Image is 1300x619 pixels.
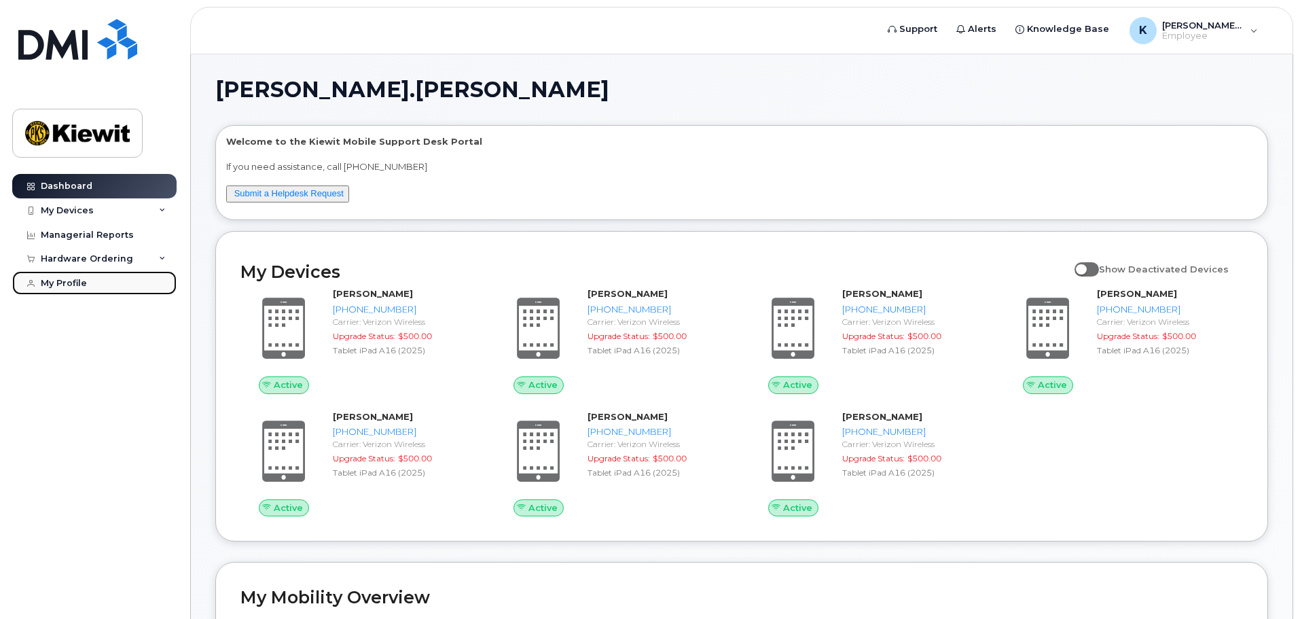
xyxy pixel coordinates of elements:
div: Carrier: Verizon Wireless [588,438,728,450]
p: If you need assistance, call [PHONE_NUMBER] [226,160,1257,173]
a: Active[PERSON_NAME][PHONE_NUMBER]Carrier: Verizon WirelessUpgrade Status:$500.00Tablet iPad A16 (... [1005,287,1243,393]
span: Active [274,501,303,514]
div: Carrier: Verizon Wireless [842,316,983,328]
span: Active [528,378,558,391]
div: [PHONE_NUMBER] [333,303,473,316]
div: Tablet iPad A16 (2025) [333,467,473,478]
p: Welcome to the Kiewit Mobile Support Desk Portal [226,135,1257,148]
span: $500.00 [398,453,432,463]
span: Upgrade Status: [842,331,905,341]
span: Active [528,501,558,514]
strong: [PERSON_NAME] [333,288,413,299]
span: Show Deactivated Devices [1099,264,1229,275]
span: Upgrade Status: [842,453,905,463]
div: Tablet iPad A16 (2025) [842,467,983,478]
a: Active[PERSON_NAME][PHONE_NUMBER]Carrier: Verizon WirelessUpgrade Status:$500.00Tablet iPad A16 (... [750,410,988,516]
div: Tablet iPad A16 (2025) [588,467,728,478]
strong: [PERSON_NAME] [333,411,413,422]
span: Upgrade Status: [588,453,650,463]
div: Carrier: Verizon Wireless [842,438,983,450]
div: Carrier: Verizon Wireless [1097,316,1238,328]
iframe: Messenger Launcher [1241,560,1290,609]
span: $500.00 [398,331,432,341]
div: Tablet iPad A16 (2025) [333,344,473,356]
span: $500.00 [1162,331,1196,341]
div: Carrier: Verizon Wireless [333,438,473,450]
strong: [PERSON_NAME] [588,411,668,422]
span: $500.00 [653,453,687,463]
span: Active [783,378,812,391]
span: Upgrade Status: [333,453,395,463]
span: $500.00 [907,331,941,341]
div: [PHONE_NUMBER] [842,425,983,438]
span: $500.00 [907,453,941,463]
strong: [PERSON_NAME] [842,411,922,422]
div: Tablet iPad A16 (2025) [1097,344,1238,356]
a: Active[PERSON_NAME][PHONE_NUMBER]Carrier: Verizon WirelessUpgrade Status:$500.00Tablet iPad A16 (... [750,287,988,393]
div: [PHONE_NUMBER] [588,303,728,316]
div: [PHONE_NUMBER] [588,425,728,438]
div: [PHONE_NUMBER] [842,303,983,316]
a: Submit a Helpdesk Request [234,188,344,198]
span: Active [783,501,812,514]
a: Active[PERSON_NAME][PHONE_NUMBER]Carrier: Verizon WirelessUpgrade Status:$500.00Tablet iPad A16 (... [495,410,734,516]
input: Show Deactivated Devices [1075,256,1085,267]
span: Upgrade Status: [333,331,395,341]
div: Carrier: Verizon Wireless [333,316,473,328]
div: Tablet iPad A16 (2025) [842,344,983,356]
span: Active [274,378,303,391]
strong: [PERSON_NAME] [1097,288,1177,299]
div: Tablet iPad A16 (2025) [588,344,728,356]
h2: My Devices [240,262,1068,282]
span: [PERSON_NAME].[PERSON_NAME] [215,79,609,100]
a: Active[PERSON_NAME][PHONE_NUMBER]Carrier: Verizon WirelessUpgrade Status:$500.00Tablet iPad A16 (... [240,287,479,393]
div: [PHONE_NUMBER] [333,425,473,438]
div: Carrier: Verizon Wireless [588,316,728,328]
strong: [PERSON_NAME] [588,288,668,299]
strong: [PERSON_NAME] [842,288,922,299]
span: $500.00 [653,331,687,341]
a: Active[PERSON_NAME][PHONE_NUMBER]Carrier: Verizon WirelessUpgrade Status:$500.00Tablet iPad A16 (... [495,287,734,393]
span: Active [1038,378,1067,391]
h2: My Mobility Overview [240,587,1243,607]
span: Upgrade Status: [588,331,650,341]
span: Upgrade Status: [1097,331,1159,341]
a: Active[PERSON_NAME][PHONE_NUMBER]Carrier: Verizon WirelessUpgrade Status:$500.00Tablet iPad A16 (... [240,410,479,516]
button: Submit a Helpdesk Request [226,185,349,202]
div: [PHONE_NUMBER] [1097,303,1238,316]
